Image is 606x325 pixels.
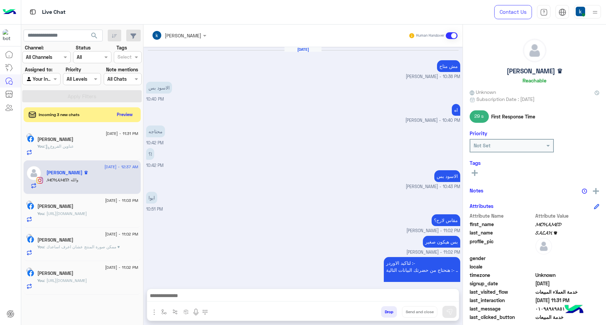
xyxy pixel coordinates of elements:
img: userImage [576,7,585,16]
span: search [90,32,98,40]
img: Instagram [36,177,43,184]
span: والله [68,177,78,182]
h5: Mohamed Nasr [37,204,73,209]
span: https://eagle.com.eg/collections/oversize [44,211,87,216]
span: 2025-08-24T20:31:20.023Z [535,297,600,304]
span: https://eagle.com.eg/collections/short [44,278,87,283]
span: ٠١٠٩٨٩٨٩٨٥١ [535,305,600,312]
a: Contact Us [494,5,532,19]
span: last_name [470,229,534,236]
span: ممكن صورة المنتج عشان اعرف اساعدك ♥ [44,244,120,249]
span: last_visited_flow [470,288,534,295]
span: Subscription Date : [DATE] [476,96,535,103]
div: Select [116,53,132,62]
span: خدمة المبيعات [535,314,600,321]
span: 29 s [470,110,489,122]
span: signup_date [470,280,534,287]
h5: 𝓜𝓞𝓗𝓐𝓜𝓔𝓓 𝓢𝓐𝓛𝓐𝓗 ♛ [46,170,88,176]
span: 10:51 PM [146,207,163,212]
img: picture [26,133,32,139]
span: You [37,211,44,216]
button: Preview [114,110,136,119]
span: gender [470,255,534,262]
span: Unknown [535,272,600,279]
button: create order [181,306,192,317]
h6: Reachable [523,77,546,83]
span: [DATE] - 11:31 PM [106,131,138,137]
span: Attribute Value [535,212,600,219]
span: [PERSON_NAME] - 10:40 PM [405,117,460,124]
span: 𝓜𝓞𝓗𝓐𝓜𝓔𝓓 [535,221,600,228]
span: [DATE] - 11:03 PM [105,197,138,204]
p: 24/8/2025, 10:40 PM [452,104,460,116]
img: picture [26,201,32,207]
img: Facebook [27,203,34,210]
span: null [535,255,600,262]
img: Facebook [27,270,34,277]
h6: Notes [470,187,483,193]
span: [PERSON_NAME] - 10:36 PM [406,74,460,80]
span: locale [470,263,534,270]
img: defaultAdmin.png [535,238,552,255]
img: defaultAdmin.png [523,39,546,62]
label: Channel: [25,44,44,51]
img: add [593,188,599,194]
span: You [37,144,44,149]
span: 10:40 PM [146,97,164,102]
img: picture [26,234,32,240]
p: 24/8/2025, 11:02 PM [423,236,460,248]
span: timezone [470,272,534,279]
p: 24/8/2025, 10:51 PM [146,192,157,204]
span: 2024-08-14T10:00:09.882Z [535,280,600,287]
span: 10:42 PM [146,140,164,145]
span: last_interaction [470,297,534,304]
span: Incoming 3 new chats [39,112,79,118]
h5: Mohamed Samy [37,137,73,142]
span: Attribute Name [470,212,534,219]
span: Unknown [470,88,496,96]
p: 24/8/2025, 11:02 PM [432,214,460,226]
h6: [DATE] [284,47,322,52]
p: 24/8/2025, 10:40 PM [146,82,172,94]
img: defaultAdmin.png [26,166,41,181]
img: select flow [161,309,167,315]
img: tab [559,8,566,16]
h6: Priority [470,130,487,136]
span: 10:42 PM [146,163,164,168]
span: [DATE] - 11:02 PM [105,264,138,270]
h6: Attributes [470,203,494,209]
span: You [37,278,44,283]
img: Facebook [27,236,34,243]
span: First Response Time [491,113,535,120]
span: 𝓢𝓐𝓛𝓐𝓗 ♛ [535,229,600,236]
span: [DATE] - 12:37 AM [104,164,138,170]
span: last_message [470,305,534,312]
img: picture [26,267,32,274]
p: 24/8/2025, 10:36 PM [437,60,460,72]
img: notes [582,188,587,194]
p: 24/8/2025, 10:43 PM [434,170,460,182]
span: خدمة العملاء المبيعات [535,288,600,295]
img: Trigger scenario [172,309,178,315]
h5: Bassem Mattar [37,237,73,243]
img: create order [183,309,189,315]
img: send attachment [150,308,158,316]
img: profile [591,8,599,16]
button: Drop [381,306,397,318]
h5: Mahmoud Ibrahim [37,270,73,276]
img: send voice note [192,308,200,316]
img: Facebook [27,136,34,142]
span: [PERSON_NAME] - 10:43 PM [406,184,460,190]
img: 713415422032625 [3,29,15,41]
button: Send and close [402,306,437,318]
span: null [535,263,600,270]
h6: Tags [470,160,599,166]
p: 24/8/2025, 10:42 PM [146,125,165,137]
label: Note mentions [106,66,138,73]
span: : عناوين الفروع [44,144,74,149]
img: tab [29,8,37,16]
h5: [PERSON_NAME] ♛ [507,67,563,75]
img: send message [446,309,453,315]
span: [DATE] - 11:02 PM [105,231,138,237]
label: Status [76,44,91,51]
